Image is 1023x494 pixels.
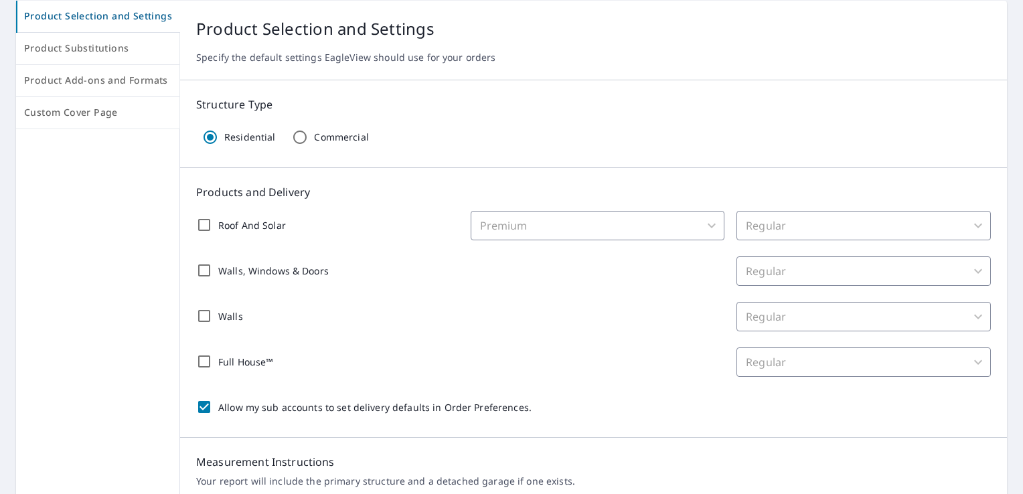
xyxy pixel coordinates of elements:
p: Commercial [314,131,368,143]
p: Your report will include the primary structure and a detached garage if one exists. [196,475,991,487]
div: Premium [471,211,725,240]
p: Specify the default settings EagleView should use for your orders [196,52,991,64]
div: Regular [736,302,991,331]
p: Product Selection and Settings [196,17,991,41]
div: Regular [736,347,991,377]
span: Product Add-ons and Formats [24,72,171,89]
div: tab-list [16,1,180,129]
div: Regular [736,256,991,286]
p: Walls [218,309,243,323]
span: Custom Cover Page [24,104,171,121]
p: Residential [224,131,275,143]
p: Measurement Instructions [196,454,991,470]
p: Structure Type [196,96,991,112]
div: Regular [736,211,991,240]
p: Full House™ [218,355,273,369]
span: Product Selection and Settings [24,8,172,25]
p: Walls, Windows & Doors [218,264,329,278]
p: Roof And Solar [218,218,286,232]
p: Allow my sub accounts to set delivery defaults in Order Preferences. [218,400,532,414]
span: Product Substitutions [24,40,171,57]
p: Products and Delivery [196,184,991,200]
